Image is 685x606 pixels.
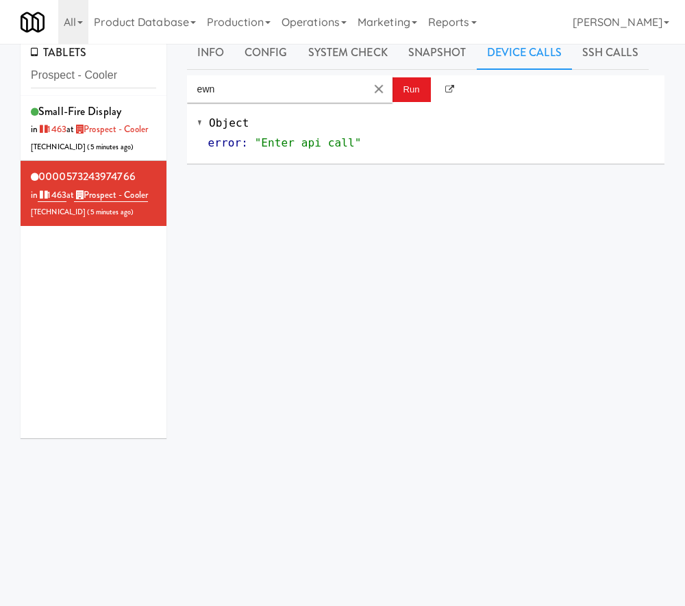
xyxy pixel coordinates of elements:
[31,123,66,136] span: in
[298,36,398,70] a: System Check
[66,123,148,136] span: at
[90,207,131,217] span: 5 minutes ago
[31,45,86,60] span: TABLETS
[241,136,248,149] span: :
[90,142,131,152] span: 5 minutes ago
[31,142,134,152] span: [TECHNICAL_ID] ( )
[38,123,66,136] a: 1463
[74,188,148,202] a: Prospect - Cooler
[208,136,242,149] span: error
[187,36,234,70] a: Info
[21,96,166,162] li: small-fire Displayin 1463at Prospect - Cooler[TECHNICAL_ID] (5 minutes ago)
[255,136,362,149] span: "Enter api call"
[74,123,148,136] a: Prospect - Cooler
[477,36,572,70] a: Device Calls
[369,79,389,99] button: Clear Input
[398,36,477,70] a: Snapshot
[38,188,66,202] a: 1463
[572,36,649,70] a: SSH Calls
[38,103,121,119] span: small-fire Display
[209,116,249,129] span: Object
[38,168,136,184] span: 0000573243974766
[393,77,431,102] button: Run
[31,188,66,202] span: in
[66,188,148,202] span: at
[234,36,298,70] a: Config
[31,63,156,88] input: Search tablets
[21,161,166,226] li: 0000573243974766in 1463at Prospect - Cooler[TECHNICAL_ID] (5 minutes ago)
[31,207,134,217] span: [TECHNICAL_ID] ( )
[187,75,365,103] input: Enter api call...
[21,10,45,34] img: Micromart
